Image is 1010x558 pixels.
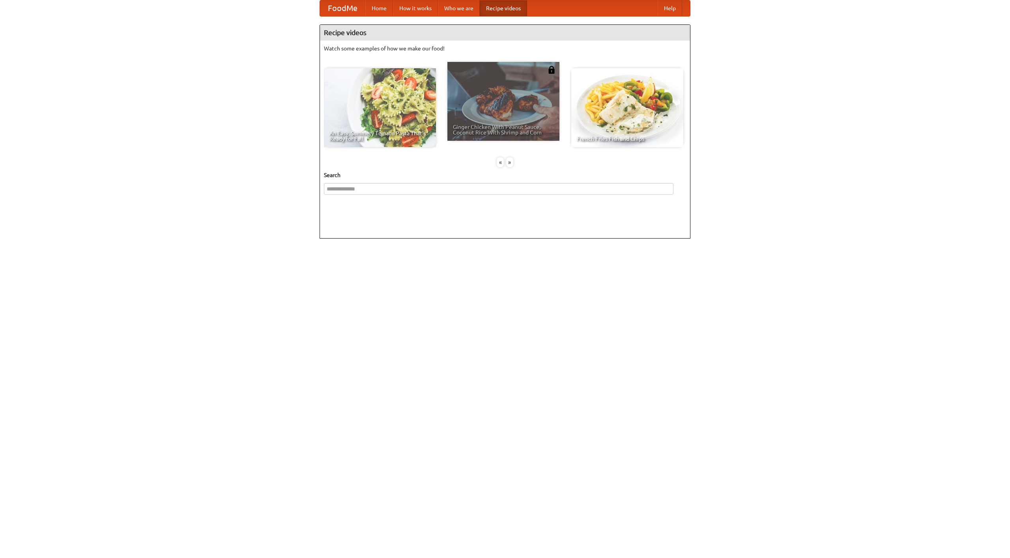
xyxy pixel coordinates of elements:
[506,157,513,167] div: »
[480,0,527,16] a: Recipe videos
[438,0,480,16] a: Who we are
[577,136,678,142] span: French Fries Fish and Chips
[324,45,686,52] p: Watch some examples of how we make our food!
[320,25,690,41] h4: Recipe videos
[320,0,365,16] a: FoodMe
[329,131,430,142] span: An Easy, Summery Tomato Pasta That's Ready for Fall
[571,68,683,147] a: French Fries Fish and Chips
[658,0,682,16] a: Help
[393,0,438,16] a: How it works
[497,157,504,167] div: «
[548,66,555,74] img: 483408.png
[365,0,393,16] a: Home
[324,171,686,179] h5: Search
[324,68,436,147] a: An Easy, Summery Tomato Pasta That's Ready for Fall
